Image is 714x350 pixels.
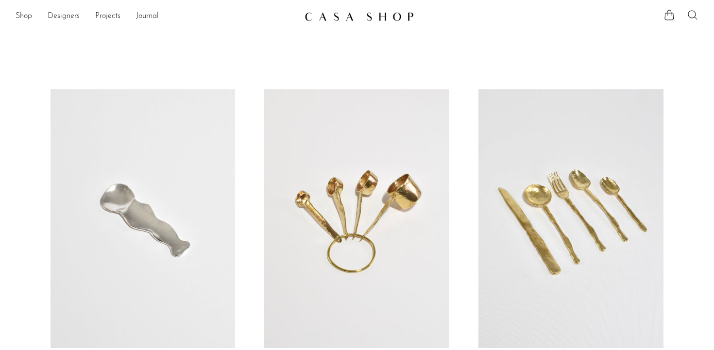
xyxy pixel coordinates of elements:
[136,10,159,23] a: Journal
[16,8,297,25] nav: Desktop navigation
[16,10,32,23] a: Shop
[16,8,297,25] ul: NEW HEADER MENU
[95,10,120,23] a: Projects
[48,10,80,23] a: Designers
